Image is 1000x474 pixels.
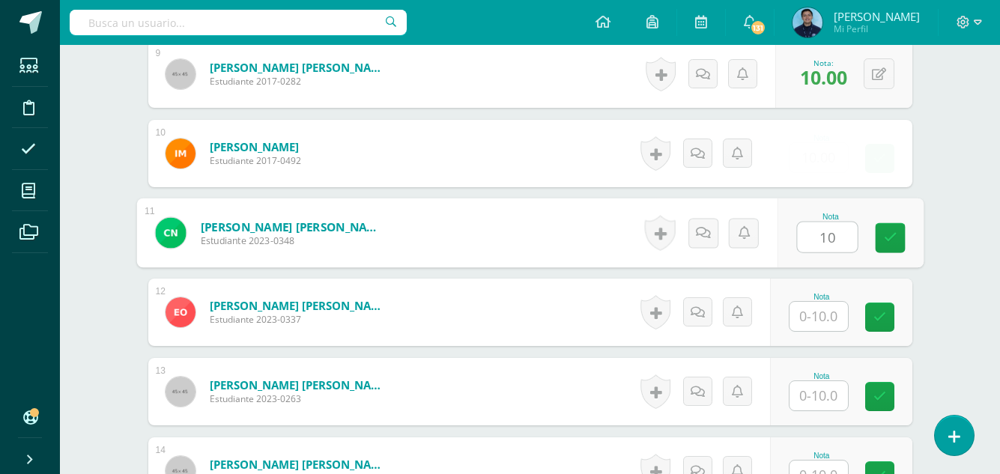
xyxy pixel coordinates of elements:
a: [PERSON_NAME] [PERSON_NAME] [210,377,390,392]
img: 45x45 [166,377,196,407]
img: 891d08e7b14ea6c59ba8110940827d84.png [155,217,186,248]
span: 131 [750,19,766,36]
img: e03a95cdf3f7e818780b3d7e8837d5b9.png [793,7,822,37]
span: Estudiante 2023-0348 [200,234,385,248]
input: 0-10.0 [797,222,857,252]
input: Busca un usuario... [70,10,407,35]
div: Nota [789,293,855,301]
div: Nota [789,372,855,380]
div: Nota [796,213,864,221]
span: [PERSON_NAME] [834,9,920,24]
span: Estudiante 2017-0282 [210,75,390,88]
span: Estudiante 2017-0492 [210,154,301,167]
img: 45x45 [166,59,196,89]
a: [PERSON_NAME] [210,139,301,154]
a: [PERSON_NAME] [PERSON_NAME] [210,457,390,472]
span: Mi Perfil [834,22,920,35]
div: Nota: [800,58,847,68]
a: [PERSON_NAME] [PERSON_NAME] [210,60,390,75]
span: Estudiante 2023-0337 [210,313,390,326]
input: 0-10.0 [790,302,848,331]
a: [PERSON_NAME] [PERSON_NAME] [210,298,390,313]
img: ac3608c5e35c48cc9294ecad614ecf3c.png [166,297,196,327]
span: Estudiante 2023-0263 [210,392,390,405]
input: 0-10.0 [790,143,848,172]
input: 0-10.0 [790,381,848,410]
div: Nota [789,134,855,142]
span: 10.00 [800,64,847,90]
a: [PERSON_NAME] [PERSON_NAME] [200,219,385,234]
img: 0fd9765856971d0e3a099ba074526050.png [166,139,196,168]
div: Nota [789,452,855,460]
